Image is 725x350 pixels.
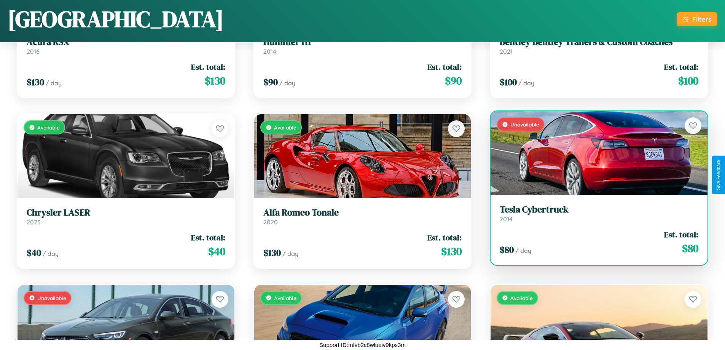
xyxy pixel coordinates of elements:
[515,247,531,254] span: / day
[518,79,534,87] span: / day
[43,250,59,257] span: / day
[205,73,225,88] span: $ 130
[263,207,462,218] h3: Alfa Romeo Tonale
[279,79,295,87] span: / day
[692,15,711,23] div: Filters
[263,76,278,88] span: $ 90
[677,12,717,26] button: Filters
[263,218,278,226] span: 2020
[27,48,40,55] span: 2016
[27,246,41,259] span: $ 40
[37,124,60,131] span: Available
[8,3,224,35] h1: [GEOGRAPHIC_DATA]
[263,207,462,226] a: Alfa Romeo Tonale2020
[500,215,513,223] span: 2014
[319,340,406,350] p: Support ID: mfvb2c8wlueiv9kps3m
[27,37,225,48] h3: Acura RSX
[191,61,225,72] span: Est. total:
[191,232,225,243] span: Est. total:
[27,207,225,226] a: Chrysler LASER2023
[27,218,40,226] span: 2023
[27,37,225,55] a: Acura RSX2016
[716,160,721,190] div: Give Feedback
[263,37,462,55] a: Hummer H12014
[27,76,44,88] span: $ 130
[37,295,66,301] span: Unavailable
[46,79,62,87] span: / day
[274,124,296,131] span: Available
[510,295,533,301] span: Available
[500,76,517,88] span: $ 100
[263,37,462,48] h3: Hummer H1
[427,61,462,72] span: Est. total:
[441,244,462,259] span: $ 130
[664,61,698,72] span: Est. total:
[500,204,698,215] h3: Tesla Cybertruck
[500,48,513,55] span: 2021
[263,246,281,259] span: $ 130
[500,37,698,48] h3: Bentley Bentley Trailers & Custom Coaches
[27,207,225,218] h3: Chrysler LASER
[208,244,225,259] span: $ 40
[678,73,698,88] span: $ 100
[427,232,462,243] span: Est. total:
[510,121,539,128] span: Unavailable
[500,204,698,223] a: Tesla Cybertruck2014
[682,241,698,256] span: $ 80
[274,295,296,301] span: Available
[263,48,276,55] span: 2014
[282,250,298,257] span: / day
[500,243,514,256] span: $ 80
[664,229,698,240] span: Est. total:
[445,73,462,88] span: $ 90
[500,37,698,55] a: Bentley Bentley Trailers & Custom Coaches2021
